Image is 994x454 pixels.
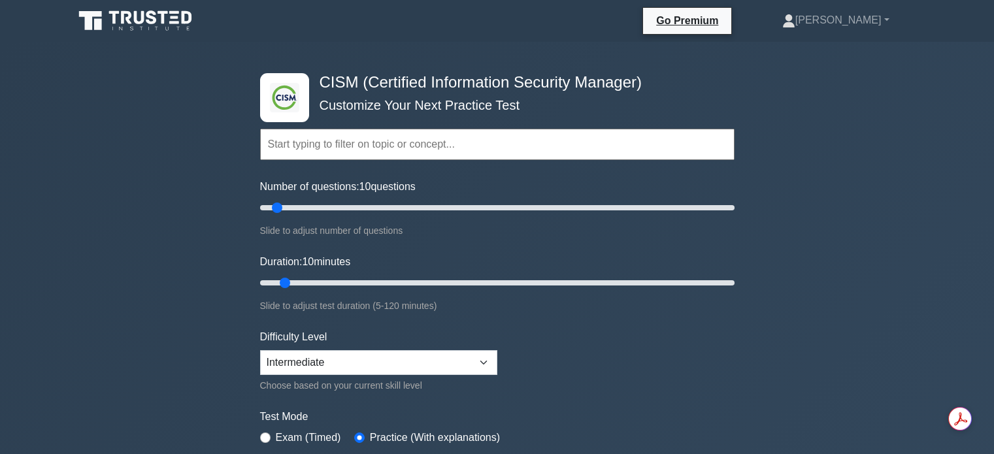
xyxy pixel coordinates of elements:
[359,181,371,192] span: 10
[370,430,500,446] label: Practice (With explanations)
[260,298,735,314] div: Slide to adjust test duration (5-120 minutes)
[260,129,735,160] input: Start typing to filter on topic or concept...
[314,73,671,92] h4: CISM (Certified Information Security Manager)
[276,430,341,446] label: Exam (Timed)
[260,179,416,195] label: Number of questions: questions
[260,223,735,238] div: Slide to adjust number of questions
[260,254,351,270] label: Duration: minutes
[260,378,497,393] div: Choose based on your current skill level
[751,7,921,33] a: [PERSON_NAME]
[648,12,726,29] a: Go Premium
[260,329,327,345] label: Difficulty Level
[260,409,735,425] label: Test Mode
[302,256,314,267] span: 10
